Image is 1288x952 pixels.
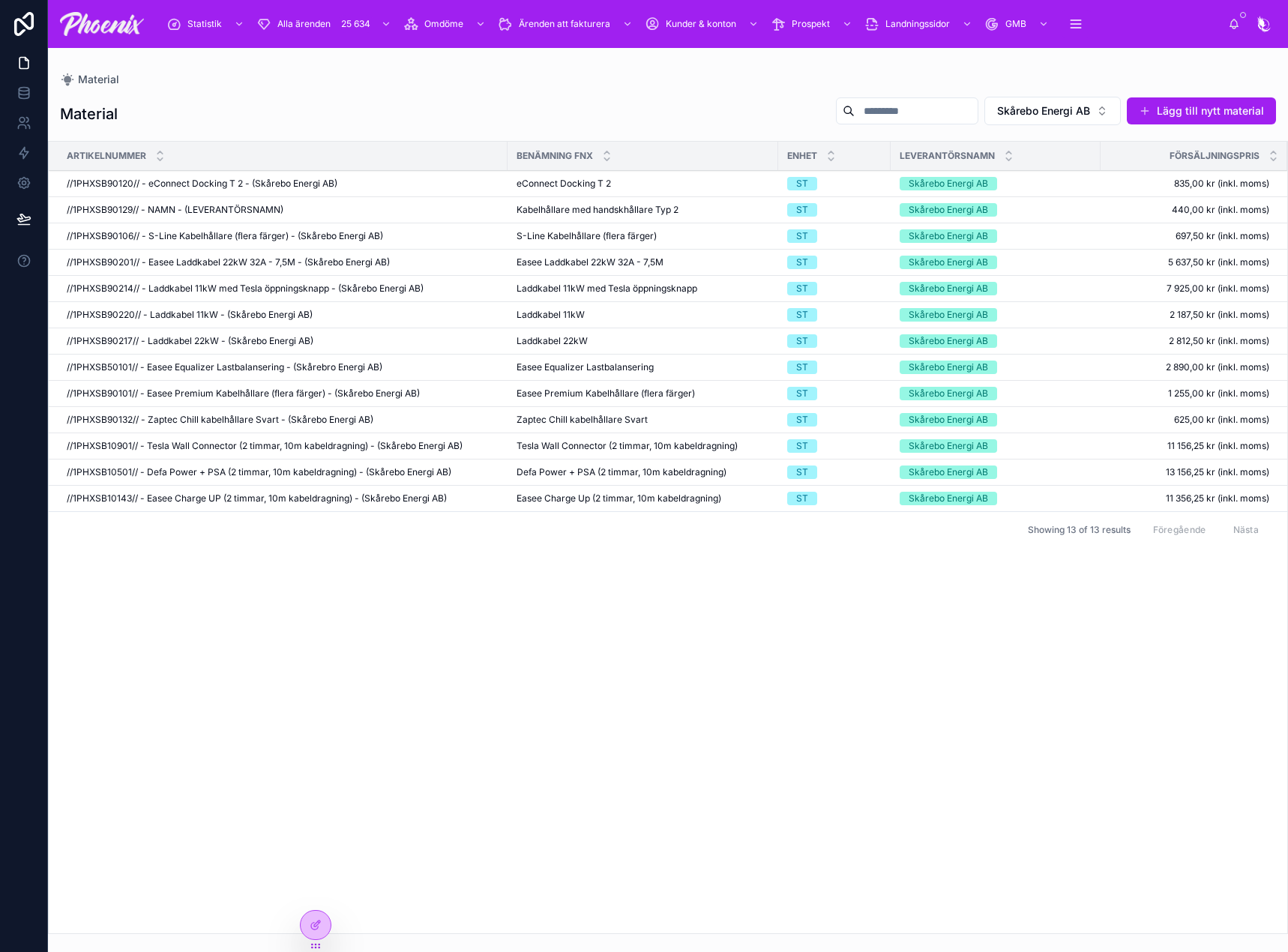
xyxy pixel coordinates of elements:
a: Skårebo Energi AB [900,308,1092,322]
span: //1PHXSB50101// - Easee Equalizer Lastbalansering - (Skårebro Energi AB) [67,361,382,373]
span: Easee Premium Kabelhållare (flera färger) [517,388,695,400]
span: GMB [1005,18,1026,30]
a: 1 255,00 kr (inkl. moms) [1101,388,1269,400]
span: //1PHXSB90132// - Zaptec Chill kabelhållare Svart - (Skårebo Energi AB) [67,414,373,426]
a: Skårebo Energi AB [900,492,1092,505]
span: Laddkabel 22kW [517,335,588,347]
span: //1PHXSB90101// - Easee Premium Kabelhållare (flera färger) - (Skårebo Energi AB) [67,388,420,400]
span: //1PHXSB10143// - Easee Charge UP (2 timmar, 10m kabeldragning) - (Skårebo Energi AB) [67,492,447,504]
a: Zaptec Chill kabelhållare Svart [517,414,769,426]
a: Omdöme [399,10,493,37]
div: ST [796,387,808,400]
div: ST [796,466,808,479]
a: Skårebo Energi AB [900,361,1092,374]
a: Statistik [162,10,252,37]
span: //1PHXSB90220// - Laddkabel 11kW - (Skårebo Energi AB) [67,309,313,321]
span: 625,00 kr (inkl. moms) [1101,414,1269,426]
a: //1PHXSB10501// - Defa Power + PSA (2 timmar, 10m kabeldragning) - (Skårebo Energi AB) [67,466,499,478]
a: Alla ärenden25 634 [252,10,399,37]
a: Ärenden att fakturera [493,10,640,37]
a: Laddkabel 11kW [517,309,769,321]
span: Försäljningspris [1170,150,1260,162]
div: ST [796,334,808,348]
span: //1PHXSB10501// - Defa Power + PSA (2 timmar, 10m kabeldragning) - (Skårebo Energi AB) [67,466,451,478]
a: 2 890,00 kr (inkl. moms) [1101,361,1269,373]
span: Easee Equalizer Lastbalansering [517,361,654,373]
a: ST [787,466,882,479]
a: eConnect Docking T 2 [517,178,769,190]
div: Skårebo Energi AB [909,387,988,400]
span: Easee Charge Up (2 timmar, 10m kabeldragning) [517,492,721,504]
span: //1PHXSB90129// - NAMN - (LEVERANTÖRSNAMN) [67,204,283,216]
a: Easee Premium Kabelhållare (flera färger) [517,388,769,400]
div: ST [796,413,808,427]
a: Skårebo Energi AB [900,229,1092,243]
img: App logo [60,12,144,36]
span: //1PHXSB90120// - eConnect Docking T 2 - (Skårebo Energi AB) [67,178,337,190]
a: Easee Charge Up (2 timmar, 10m kabeldragning) [517,492,769,504]
a: Skårebo Energi AB [900,413,1092,427]
button: Select Button [984,97,1121,125]
span: Benämning fnx [517,150,593,162]
a: ST [787,413,882,427]
a: ST [787,256,882,269]
a: Skårebo Energi AB [900,282,1092,295]
div: ST [796,229,808,243]
a: //1PHXSB90220// - Laddkabel 11kW - (Skårebo Energi AB) [67,309,499,321]
a: //1PHXSB90217// - Laddkabel 22kW - (Skårebo Energi AB) [67,335,499,347]
a: ST [787,334,882,348]
a: Skårebo Energi AB [900,256,1092,269]
span: Skårebo Energi AB [997,103,1090,118]
a: //1PHXSB90120// - eConnect Docking T 2 - (Skårebo Energi AB) [67,178,499,190]
div: Skårebo Energi AB [909,413,988,427]
a: 440,00 kr (inkl. moms) [1101,204,1269,216]
a: Tesla Wall Connector (2 timmar, 10m kabeldragning) [517,440,769,452]
a: 11 356,25 kr (inkl. moms) [1101,492,1269,504]
a: Skårebo Energi AB [900,203,1092,217]
div: ST [796,256,808,269]
a: Lägg till nytt material [1127,97,1276,124]
span: Kunder & konton [666,18,736,30]
a: 5 637,50 kr (inkl. moms) [1101,256,1269,268]
div: 25 634 [337,15,375,33]
a: ST [787,177,882,190]
div: Skårebo Energi AB [909,203,988,217]
span: Zaptec Chill kabelhållare Svart [517,414,648,426]
a: Skårebo Energi AB [900,387,1092,400]
div: Skårebo Energi AB [909,177,988,190]
span: //1PHXSB10901// - Tesla Wall Connector (2 timmar, 10m kabeldragning) - (Skårebo Energi AB) [67,440,463,452]
span: //1PHXSB90106// - S-Line Kabelhållare (flera färger) - (Skårebo Energi AB) [67,230,383,242]
a: ST [787,229,882,243]
a: //1PHXSB10901// - Tesla Wall Connector (2 timmar, 10m kabeldragning) - (Skårebo Energi AB) [67,440,499,452]
span: 2 812,50 kr (inkl. moms) [1101,335,1269,347]
div: ST [796,177,808,190]
a: Kabelhållare med handskhållare Typ 2 [517,204,769,216]
span: Tesla Wall Connector (2 timmar, 10m kabeldragning) [517,440,738,452]
span: Defa Power + PSA (2 timmar, 10m kabeldragning) [517,466,726,478]
a: GMB [980,10,1056,37]
div: Skårebo Energi AB [909,229,988,243]
a: Material [60,72,119,87]
div: ST [796,282,808,295]
span: //1PHXSB90217// - Laddkabel 22kW - (Skårebo Energi AB) [67,335,313,347]
span: 7 925,00 kr (inkl. moms) [1101,283,1269,295]
div: Skårebo Energi AB [909,466,988,479]
span: //1PHXSB90214// - Laddkabel 11kW med Tesla öppningsknapp - (Skårebo Energi AB) [67,283,424,295]
div: Skårebo Energi AB [909,439,988,453]
a: Laddkabel 11kW med Tesla öppningsknapp [517,283,769,295]
a: Prospekt [766,10,860,37]
span: Laddkabel 11kW [517,309,585,321]
span: Kabelhållare med handskhållare Typ 2 [517,204,678,216]
a: ST [787,387,882,400]
div: ST [796,492,808,505]
a: ST [787,361,882,374]
a: Skårebo Energi AB [900,334,1092,348]
div: ST [796,361,808,374]
a: 13 156,25 kr (inkl. moms) [1101,466,1269,478]
div: scrollable content [156,7,1228,40]
div: Skårebo Energi AB [909,334,988,348]
span: Landningssidor [885,18,950,30]
a: //1PHXSB90106// - S-Line Kabelhållare (flera färger) - (Skårebo Energi AB) [67,230,499,242]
